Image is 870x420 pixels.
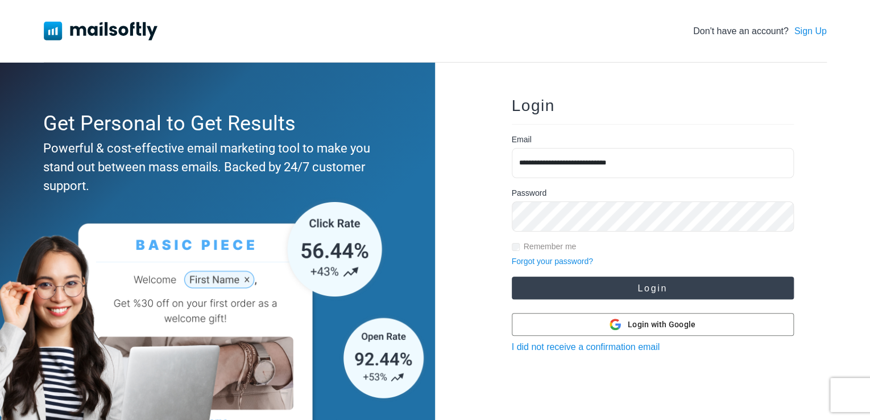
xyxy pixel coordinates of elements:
[512,97,555,114] span: Login
[628,319,695,331] span: Login with Google
[43,108,387,139] div: Get Personal to Get Results
[512,134,532,146] label: Email
[512,187,546,199] label: Password
[512,342,660,352] a: I did not receive a confirmation email
[44,22,158,40] img: Mailsoftly
[693,24,827,38] div: Don't have an account?
[43,139,387,195] div: Powerful & cost-effective email marketing tool to make you stand out between mass emails. Backed ...
[512,277,794,299] button: Login
[794,24,827,38] a: Sign Up
[524,241,577,253] label: Remember me
[512,313,794,336] button: Login with Google
[512,257,593,266] a: Forgot your password?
